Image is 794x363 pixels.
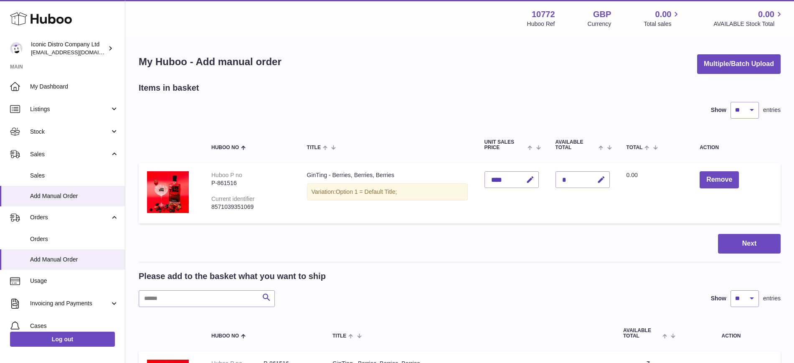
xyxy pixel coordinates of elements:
div: Currency [588,20,611,28]
span: Add Manual Order [30,256,119,264]
span: Stock [30,128,110,136]
span: Sales [30,172,119,180]
div: Iconic Distro Company Ltd [31,41,106,56]
span: AVAILABLE Stock Total [713,20,784,28]
span: Usage [30,277,119,285]
strong: 10772 [532,9,555,20]
a: 0.00 AVAILABLE Stock Total [713,9,784,28]
span: My Dashboard [30,83,119,91]
span: Invoicing and Payments [30,300,110,307]
span: Listings [30,105,110,113]
span: Total sales [644,20,681,28]
span: Sales [30,150,110,158]
strong: GBP [593,9,611,20]
span: 0.00 [655,9,672,20]
span: [EMAIL_ADDRESS][DOMAIN_NAME] [31,49,123,56]
div: Huboo Ref [527,20,555,28]
span: Add Manual Order [30,192,119,200]
span: 0.00 [758,9,774,20]
a: Log out [10,332,115,347]
span: Orders [30,213,110,221]
span: Orders [30,235,119,243]
span: Cases [30,322,119,330]
a: 0.00 Total sales [644,9,681,28]
img: internalAdmin-10772@internal.huboo.com [10,42,23,55]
